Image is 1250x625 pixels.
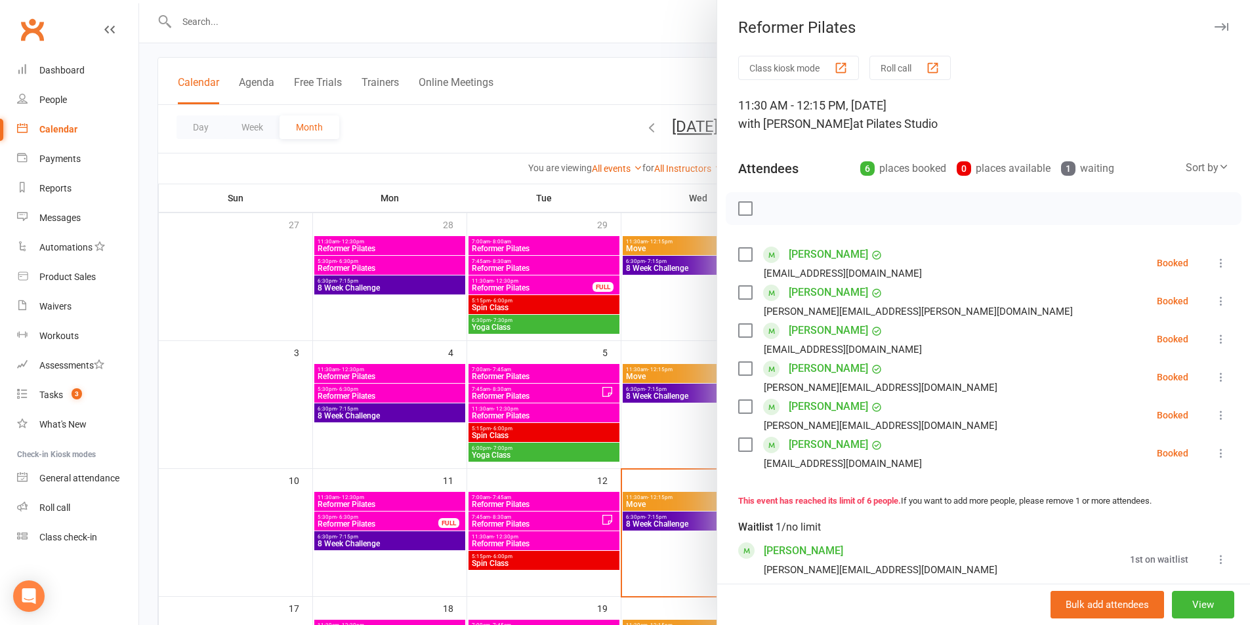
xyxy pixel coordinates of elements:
[39,153,81,164] div: Payments
[789,282,868,303] a: [PERSON_NAME]
[738,56,859,80] button: Class kiosk mode
[789,396,868,417] a: [PERSON_NAME]
[853,117,938,131] span: at Pilates Studio
[39,331,79,341] div: Workouts
[39,124,77,134] div: Calendar
[17,203,138,233] a: Messages
[717,18,1250,37] div: Reformer Pilates
[789,358,868,379] a: [PERSON_NAME]
[1172,591,1234,618] button: View
[1130,555,1188,564] div: 1st on waitlist
[764,303,1073,320] div: [PERSON_NAME][EMAIL_ADDRESS][PERSON_NAME][DOMAIN_NAME]
[764,379,997,396] div: [PERSON_NAME][EMAIL_ADDRESS][DOMAIN_NAME]
[1061,161,1075,176] div: 1
[17,321,138,351] a: Workouts
[738,494,1229,508] div: If you want to add more people, please remove 1 or more attendees.
[39,473,119,483] div: General attendance
[764,341,922,358] div: [EMAIL_ADDRESS][DOMAIN_NAME]
[789,320,868,341] a: [PERSON_NAME]
[39,419,87,430] div: What's New
[738,159,799,178] div: Attendees
[1186,159,1229,176] div: Sort by
[789,434,868,455] a: [PERSON_NAME]
[776,518,821,536] div: 1/no limit
[738,117,853,131] span: with [PERSON_NAME]
[1157,296,1188,306] div: Booked
[13,580,45,612] div: Open Intercom Messenger
[764,265,922,282] div: [EMAIL_ADDRESS][DOMAIN_NAME]
[17,464,138,493] a: General attendance kiosk mode
[957,161,971,176] div: 0
[39,272,96,282] div: Product Sales
[39,360,104,371] div: Assessments
[17,174,138,203] a: Reports
[17,292,138,321] a: Waivers
[738,496,901,506] strong: This event has reached its limit of 6 people.
[738,96,1229,133] div: 11:30 AM - 12:15 PM, [DATE]
[39,242,93,252] div: Automations
[1157,334,1188,344] div: Booked
[17,410,138,439] a: What's New
[764,561,997,578] div: [PERSON_NAME][EMAIL_ADDRESS][DOMAIN_NAME]
[1157,258,1188,268] div: Booked
[764,417,997,434] div: [PERSON_NAME][EMAIL_ADDRESS][DOMAIN_NAME]
[39,65,85,75] div: Dashboard
[1051,591,1164,618] button: Bulk add attendees
[39,183,72,193] div: Reports
[17,85,138,115] a: People
[39,502,70,513] div: Roll call
[789,244,868,265] a: [PERSON_NAME]
[860,161,875,176] div: 6
[738,518,821,536] div: Waitlist
[869,56,951,80] button: Roll call
[39,94,67,105] div: People
[764,540,843,561] a: [PERSON_NAME]
[1157,373,1188,382] div: Booked
[17,233,138,262] a: Automations
[17,56,138,85] a: Dashboard
[1157,411,1188,420] div: Booked
[39,390,63,400] div: Tasks
[39,532,97,542] div: Class check-in
[764,455,922,472] div: [EMAIL_ADDRESS][DOMAIN_NAME]
[1157,449,1188,458] div: Booked
[17,380,138,410] a: Tasks 3
[72,388,82,399] span: 3
[16,13,49,46] a: Clubworx
[17,351,138,380] a: Assessments
[17,262,138,292] a: Product Sales
[39,301,72,312] div: Waivers
[17,523,138,552] a: Class kiosk mode
[17,115,138,144] a: Calendar
[39,212,81,223] div: Messages
[957,159,1051,178] div: places available
[1061,159,1114,178] div: waiting
[17,144,138,174] a: Payments
[860,159,946,178] div: places booked
[17,493,138,523] a: Roll call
